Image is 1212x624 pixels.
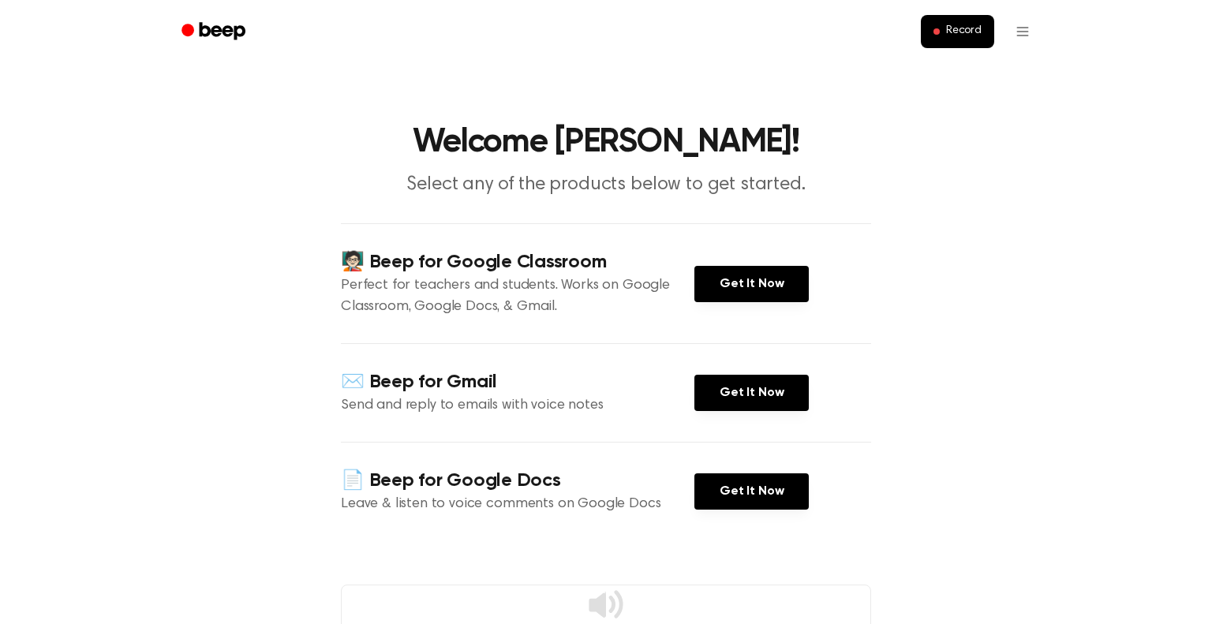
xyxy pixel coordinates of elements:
p: Perfect for teachers and students. Works on Google Classroom, Google Docs, & Gmail. [341,275,694,318]
button: Open menu [1004,13,1042,50]
h4: ✉️ Beep for Gmail [341,369,694,395]
h1: Welcome [PERSON_NAME]! [202,126,1010,159]
h4: 🧑🏻‍🏫 Beep for Google Classroom [341,249,694,275]
a: Get It Now [694,266,809,302]
button: Record [921,15,994,48]
p: Select any of the products below to get started. [303,172,909,198]
span: Record [946,24,982,39]
p: Leave & listen to voice comments on Google Docs [341,494,694,515]
a: Beep [170,17,260,47]
h4: 📄 Beep for Google Docs [341,468,694,494]
p: Send and reply to emails with voice notes [341,395,694,417]
a: Get It Now [694,375,809,411]
a: Get It Now [694,473,809,510]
